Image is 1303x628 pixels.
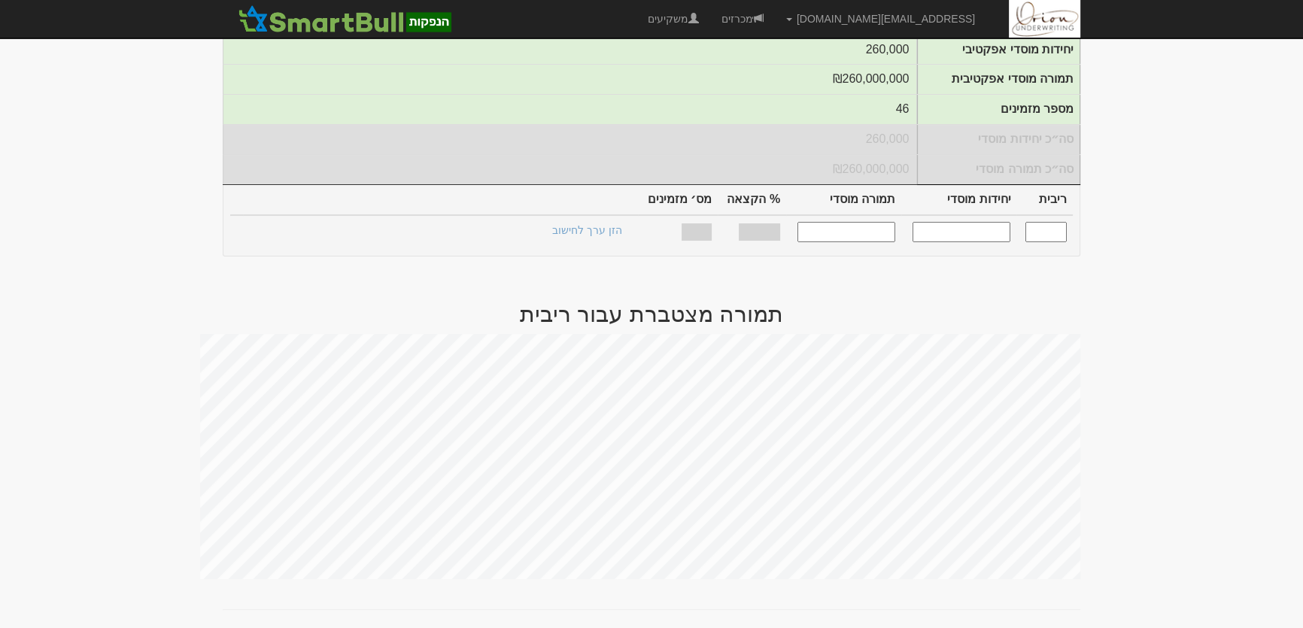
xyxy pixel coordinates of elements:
[234,4,455,34] img: SmartBull Logo
[1016,185,1073,215] th: ריבית
[918,95,1080,125] td: מספר מזמינים
[223,94,917,124] td: מספר מזמינים
[638,185,718,215] th: מס׳ מזמינים
[786,185,901,215] th: תמורה מוסדי
[223,35,917,65] td: יחידות אפקטיבי
[918,155,1080,185] td: סה״כ תמורה מוסדי
[918,35,1080,65] td: יחידות מוסדי אפקטיבי
[718,185,786,215] th: % הקצאה
[901,185,1016,215] th: יחידות מוסדי
[223,302,1080,326] h2: תמורה מצטברת עבור ריבית
[918,125,1080,155] td: סה״כ יחידות מוסדי
[918,65,1080,95] td: תמורה מוסדי אפקטיבית
[223,124,917,154] td: סה״כ יחידות
[223,154,917,184] td: סה״כ תמורה
[223,64,917,94] td: תמורה אפקטיבית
